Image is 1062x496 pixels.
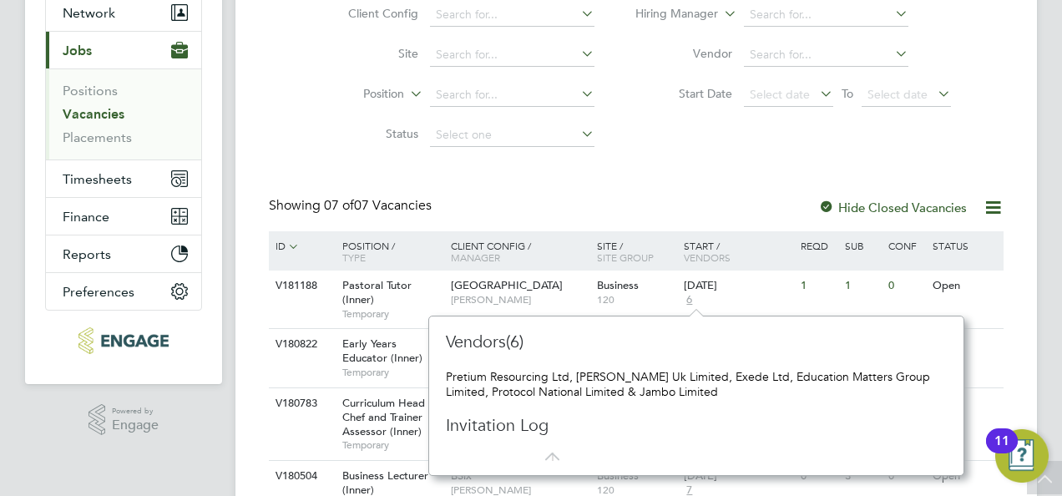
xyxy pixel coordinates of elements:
span: [PERSON_NAME] [451,293,589,306]
span: Timesheets [63,171,132,187]
div: V180783 [271,388,330,419]
span: Vendors [684,251,731,264]
div: Conf [884,231,928,260]
span: Manager [451,251,500,264]
span: To [837,83,858,104]
span: Select date [750,87,810,102]
span: 07 of [324,197,354,214]
img: educationmattersgroup-logo-retina.png [78,327,168,354]
div: Jobs [46,68,201,159]
div: Position / [330,231,447,271]
label: Hide Closed Vacancies [818,200,967,215]
div: Pretium Resourcing Ltd, [PERSON_NAME] Uk Limited, Exede Ltd, Education Matters Group Limited, Pro... [446,369,947,399]
label: Start Date [636,86,732,101]
span: Jobs [63,43,92,58]
label: Position [308,86,404,103]
label: Client Config [322,6,418,21]
div: Open [928,461,1001,492]
button: Open Resource Center, 11 new notifications [995,429,1049,483]
div: [DATE] [684,279,792,293]
span: Finance [63,209,109,225]
div: [DATE] [684,469,792,483]
span: Site Group [597,251,654,264]
label: Vendor [636,46,732,61]
button: Jobs [46,32,201,68]
div: Status [928,231,1001,260]
span: [GEOGRAPHIC_DATA] [451,278,563,292]
div: 1 [796,271,840,301]
label: Status [322,126,418,141]
h3: Invitation Log [446,414,738,436]
div: V181188 [271,271,330,301]
div: Open [928,329,1001,360]
input: Search for... [744,3,908,27]
div: Client Config / [447,231,593,271]
span: Preferences [63,284,134,300]
span: 07 Vacancies [324,197,432,214]
a: Positions [63,83,118,99]
span: Network [63,5,115,21]
span: Reports [63,246,111,262]
div: 0 [796,461,840,492]
input: Search for... [744,43,908,67]
div: Reqd [796,231,840,260]
div: 1 [841,271,884,301]
div: V180822 [271,329,330,360]
a: Vacancies [63,106,124,122]
span: Temporary [342,438,442,452]
input: Select one [430,124,594,147]
div: V180504 [271,461,330,492]
div: 3 [841,461,884,492]
div: Site / [593,231,680,271]
div: ID [271,231,330,261]
a: Powered byEngage [88,404,159,436]
h3: Vendors(6) [446,331,738,352]
button: Timesheets [46,160,201,197]
div: Start / [680,231,796,271]
span: Select date [867,87,928,102]
span: Temporary [342,307,442,321]
div: 11 [994,441,1009,463]
span: Engage [112,418,159,433]
button: Preferences [46,273,201,310]
div: Showing [269,197,435,215]
span: Temporary [342,366,442,379]
button: Reports [46,235,201,272]
input: Search for... [430,3,594,27]
span: Powered by [112,404,159,418]
label: Hiring Manager [622,6,718,23]
span: Curriculum Head Chef and Trainer Assessor (Inner) [342,396,425,438]
span: Pastoral Tutor (Inner) [342,278,412,306]
div: Open [928,271,1001,301]
div: 0 [884,461,928,492]
div: Open [928,388,1001,419]
input: Search for... [430,84,594,107]
span: Business [597,278,639,292]
span: Type [342,251,366,264]
span: 120 [597,293,676,306]
div: Sub [841,231,884,260]
div: 0 [884,271,928,301]
button: Finance [46,198,201,235]
span: 6 [684,293,695,307]
input: Search for... [430,43,594,67]
a: Go to home page [45,327,202,354]
label: Site [322,46,418,61]
a: Placements [63,129,132,145]
span: Early Years Educator (Inner) [342,337,422,365]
